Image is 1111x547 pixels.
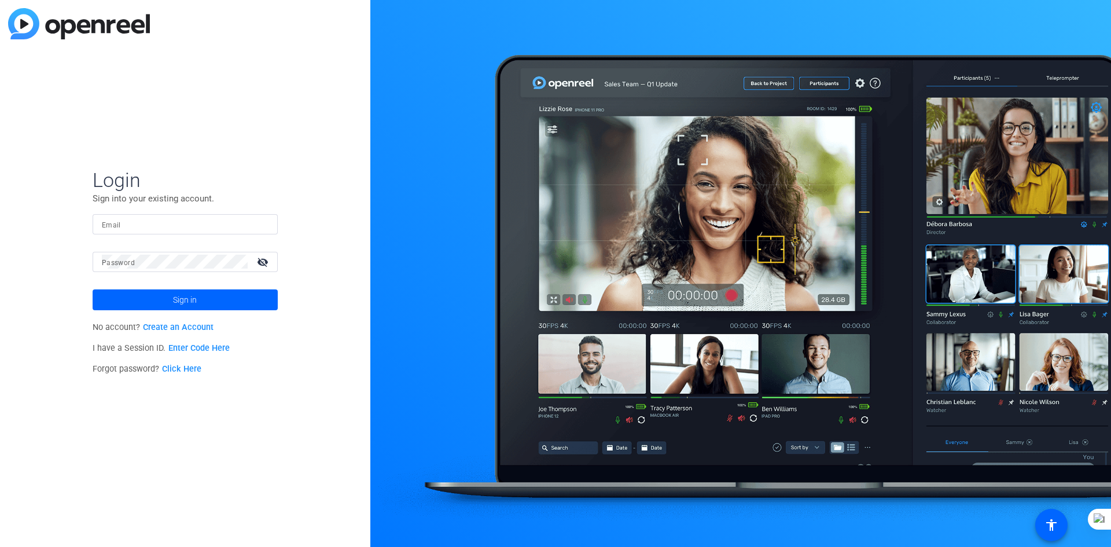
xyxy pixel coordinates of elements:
[250,254,278,270] mat-icon: visibility_off
[8,8,150,39] img: blue-gradient.svg
[93,343,230,353] span: I have a Session ID.
[1044,518,1058,532] mat-icon: accessibility
[102,259,135,267] mat-label: Password
[93,192,278,205] p: Sign into your existing account.
[168,343,230,353] a: Enter Code Here
[93,364,201,374] span: Forgot password?
[102,217,268,231] input: Enter Email Address
[143,322,214,332] a: Create an Account
[93,322,214,332] span: No account?
[162,364,201,374] a: Click Here
[93,289,278,310] button: Sign in
[93,168,278,192] span: Login
[102,221,121,229] mat-label: Email
[173,285,197,314] span: Sign in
